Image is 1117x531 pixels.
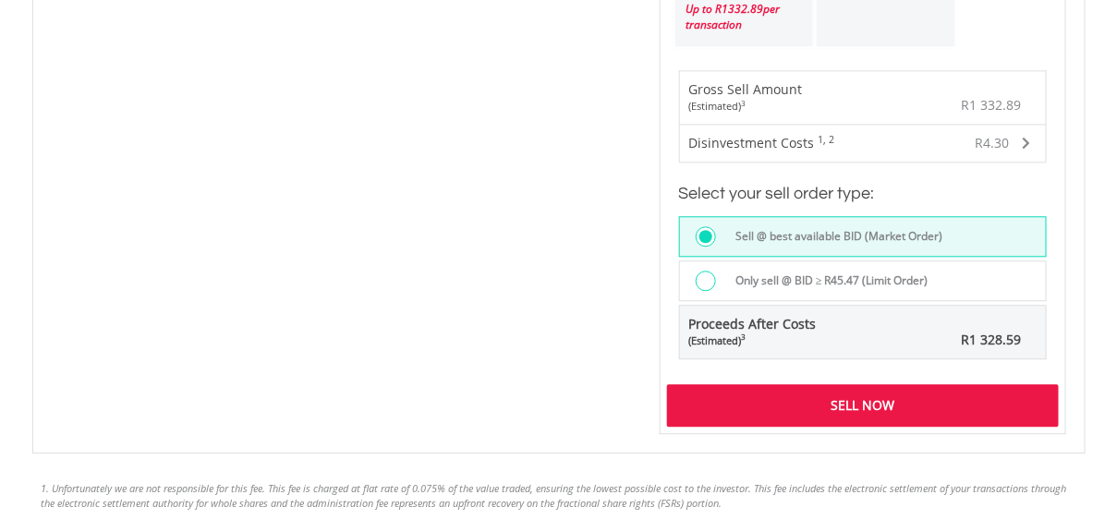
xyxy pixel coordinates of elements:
div: Gross Sell Amount [689,80,803,114]
label: Sell @ best available BID (Market Order) [724,226,942,247]
li: 1. Unfortunately we are not responsible for this fee. This fee is charged at flat rate of 0.075% ... [42,481,1076,510]
sup: 3 [742,98,747,108]
span: Proceeds After Costs [689,315,817,348]
span: Disinvestment Costs [689,134,815,151]
h3: Select your sell order type: [679,181,1047,207]
div: (Estimated) [689,333,817,348]
span: 1332.89 [722,1,764,17]
div: (Estimated) [689,99,803,114]
span: R4.30 [976,134,1010,151]
div: Sell Now [667,384,1059,427]
label: Only sell @ BID ≥ R45.47 (Limit Order) [724,271,929,291]
span: R1 328.59 [962,331,1022,348]
span: R1 332.89 [962,96,1022,114]
sup: 3 [742,332,747,342]
sup: 1, 2 [819,133,835,146]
